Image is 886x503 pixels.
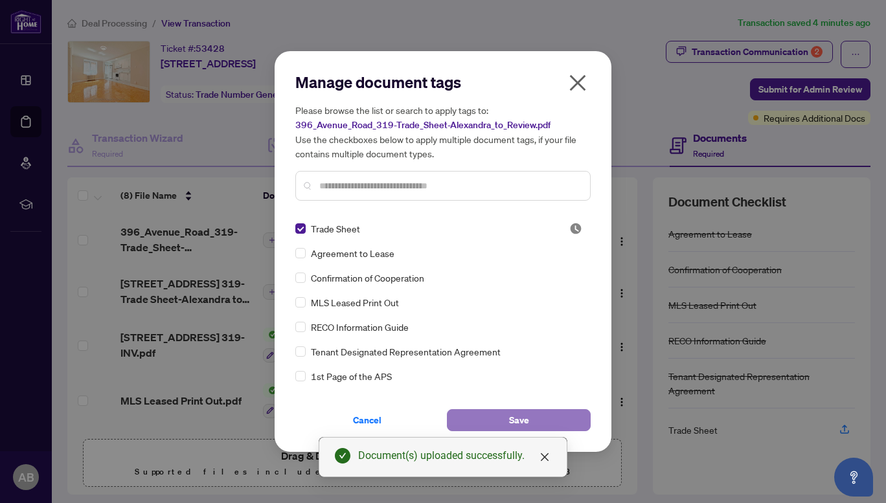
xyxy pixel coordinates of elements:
span: Pending Review [569,222,582,235]
a: Close [538,450,552,464]
button: Open asap [834,458,873,497]
button: Save [447,409,591,431]
span: Confirmation of Cooperation [311,271,424,285]
div: Document(s) uploaded successfully. [358,448,551,464]
span: MLS Leased Print Out [311,295,399,309]
span: Tenant Designated Representation Agreement [311,344,501,359]
span: Cancel [353,410,381,430]
span: check-circle [335,448,350,464]
img: status [569,222,582,235]
span: Agreement to Lease [311,246,394,260]
span: RECO Information Guide [311,320,409,334]
span: 396_Avenue_Road_319-Trade_Sheet-Alexandra_to_Review.pdf [295,119,551,131]
span: close [540,452,550,462]
span: Trade Sheet [311,221,360,236]
button: Cancel [295,409,439,431]
span: 1st Page of the APS [311,369,392,383]
h5: Please browse the list or search to apply tags to: Use the checkboxes below to apply multiple doc... [295,103,591,161]
span: close [567,73,588,93]
h2: Manage document tags [295,72,591,93]
span: Save [509,410,529,430]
